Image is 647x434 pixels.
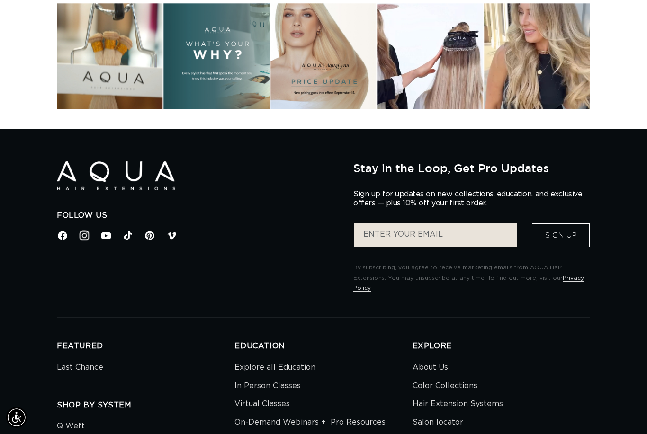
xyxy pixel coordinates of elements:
[353,190,590,208] p: Sign up for updates on new collections, education, and exclusive offers — plus 10% off your first...
[57,3,162,109] div: Instagram post opens in a popup
[413,361,448,377] a: About Us
[413,413,463,432] a: Salon locator
[164,3,270,109] div: Instagram post opens in a popup
[57,211,339,221] h2: Follow Us
[57,361,103,377] a: Last Chance
[353,161,590,175] h2: Stay in the Loop, Get Pro Updates
[234,341,412,351] h2: EDUCATION
[57,400,234,410] h2: SHOP BY SYSTEM
[234,395,290,413] a: Virtual Classes
[413,395,503,413] a: Hair Extension Systems
[234,413,386,432] a: On-Demand Webinars + Pro Resources
[57,161,175,190] img: Aqua Hair Extensions
[532,223,590,247] button: Sign Up
[6,407,27,428] div: Accessibility Menu
[270,3,376,109] div: Instagram post opens in a popup
[57,341,234,351] h2: FEATURED
[600,389,647,434] iframe: Chat Widget
[485,3,590,109] div: Instagram post opens in a popup
[377,3,483,109] div: Instagram post opens in a popup
[413,341,590,351] h2: EXPLORE
[354,223,517,247] input: ENTER YOUR EMAIL
[353,263,590,293] p: By subscribing, you agree to receive marketing emails from AQUA Hair Extensions. You may unsubscr...
[234,377,301,395] a: In Person Classes
[234,361,315,377] a: Explore all Education
[413,377,477,395] a: Color Collections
